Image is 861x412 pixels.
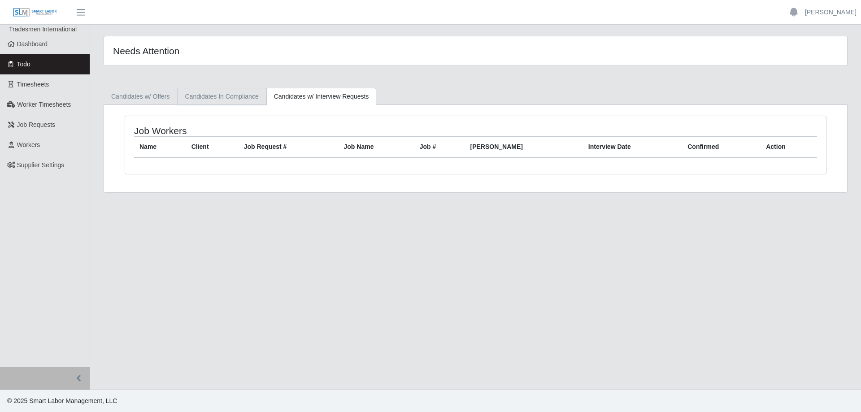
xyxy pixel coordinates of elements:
[17,40,48,48] span: Dashboard
[339,137,414,158] th: Job Name
[583,137,682,158] th: Interview Date
[104,88,177,105] a: Candidates w/ Offers
[17,81,49,88] span: Timesheets
[465,137,583,158] th: [PERSON_NAME]
[17,101,71,108] span: Worker Timesheets
[17,141,40,148] span: Workers
[134,137,186,158] th: Name
[17,121,56,128] span: Job Requests
[134,125,411,136] h4: Job Workers
[9,26,77,33] span: Tradesmen International
[113,45,407,56] h4: Needs Attention
[239,137,339,158] th: Job Request #
[17,61,30,68] span: Todo
[7,397,117,404] span: © 2025 Smart Labor Management, LLC
[682,137,761,158] th: Confirmed
[177,88,266,105] a: Candidates In Compliance
[17,161,65,169] span: Supplier Settings
[761,137,817,158] th: Action
[186,137,239,158] th: Client
[13,8,57,17] img: SLM Logo
[805,8,857,17] a: [PERSON_NAME]
[266,88,377,105] a: Candidates w/ Interview Requests
[414,137,465,158] th: Job #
